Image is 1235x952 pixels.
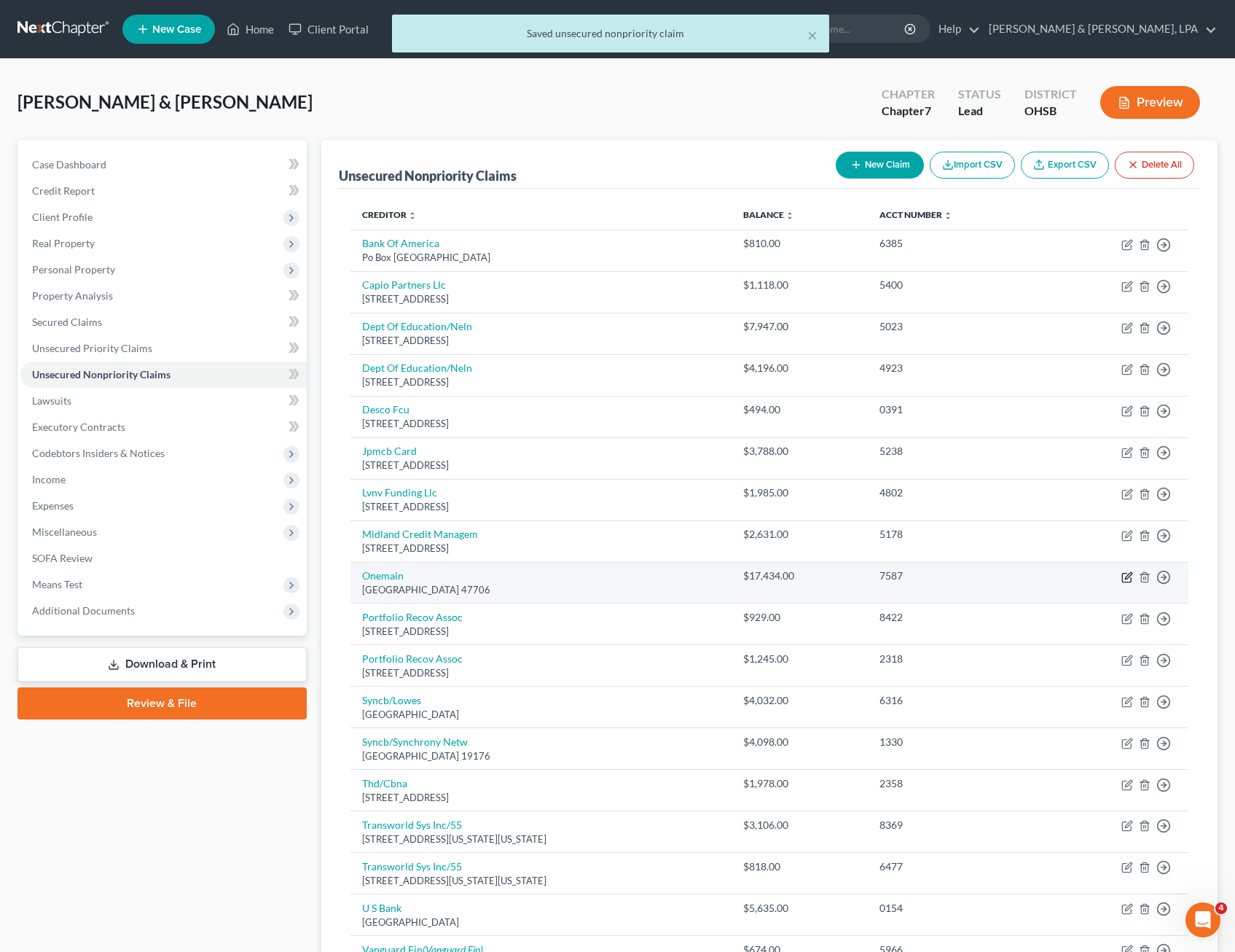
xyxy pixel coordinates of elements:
[879,859,1032,874] div: 6477
[879,901,1032,916] div: 0154
[20,388,307,414] a: Lawsuits
[362,292,720,306] div: [STREET_ADDRESS]
[362,334,720,348] div: [STREET_ADDRESS]
[930,152,1015,179] button: Import CSV
[32,394,71,407] span: Lawsuits
[743,402,856,417] div: $494.00
[362,500,720,514] div: [STREET_ADDRESS]
[20,362,307,388] a: Unsecured Nonpriority Claims
[32,526,97,538] span: Miscellaneous
[32,499,74,512] span: Expenses
[958,86,1001,103] div: Status
[1215,902,1227,914] span: 4
[879,444,1032,459] div: 5238
[362,860,462,873] a: Transworld Sys Inc/55
[32,237,95,249] span: Real Property
[944,211,952,220] i: unfold_more
[1185,902,1220,937] iframe: Intercom live chat
[362,749,720,763] div: [GEOGRAPHIC_DATA] 19176
[17,91,313,112] span: [PERSON_NAME] & [PERSON_NAME]
[879,485,1032,500] div: 4802
[836,152,924,179] button: New Claim
[20,414,307,440] a: Executory Contracts
[743,693,856,708] div: $4,032.00
[362,237,439,249] a: Bank Of America
[20,152,307,178] a: Case Dashboard
[879,236,1032,251] div: 6385
[743,776,856,791] div: $1,978.00
[743,652,856,666] div: $1,245.00
[743,278,856,292] div: $1,118.00
[32,211,93,223] span: Client Profile
[879,610,1032,625] div: 8422
[32,604,135,617] span: Additional Documents
[362,251,720,265] div: Po Box [GEOGRAPHIC_DATA]
[362,583,720,597] div: [GEOGRAPHIC_DATA] 47706
[362,611,463,623] a: Portfolio Recov Assoc
[32,342,152,354] span: Unsecured Priority Claims
[20,335,307,362] a: Unsecured Priority Claims
[1024,86,1077,103] div: District
[743,901,856,916] div: $5,635.00
[743,485,856,500] div: $1,985.00
[32,552,93,564] span: SOFA Review
[879,776,1032,791] div: 2358
[362,625,720,639] div: [STREET_ADDRESS]
[32,289,113,302] span: Property Analysis
[362,832,720,846] div: [STREET_ADDRESS][US_STATE][US_STATE]
[362,542,720,555] div: [STREET_ADDRESS]
[362,791,720,805] div: [STREET_ADDRESS]
[743,859,856,874] div: $818.00
[362,209,417,220] a: Creditor unfold_more
[362,916,720,929] div: [GEOGRAPHIC_DATA]
[32,473,66,485] span: Income
[879,569,1032,583] div: 7587
[362,902,401,914] a: U S Bank
[743,569,856,583] div: $17,434.00
[362,403,409,415] a: Desco Fcu
[362,652,463,665] a: Portfolio Recov Assoc
[362,320,472,332] a: Dept Of Education/Neln
[32,158,106,171] span: Case Dashboard
[743,361,856,375] div: $4,196.00
[362,459,720,472] div: [STREET_ADDRESS]
[339,167,517,184] div: Unsecured Nonpriority Claims
[743,527,856,542] div: $2,631.00
[362,874,720,888] div: [STREET_ADDRESS][US_STATE][US_STATE]
[882,103,935,120] div: Chapter
[17,647,307,682] a: Download & Print
[879,402,1032,417] div: 0391
[879,652,1032,666] div: 2318
[404,26,818,41] div: Saved unsecured nonpriority claim
[362,819,462,831] a: Transworld Sys Inc/55
[362,445,417,457] a: Jpmcb Card
[32,421,125,433] span: Executory Contracts
[879,735,1032,749] div: 1330
[743,319,856,334] div: $7,947.00
[1021,152,1109,179] a: Export CSV
[362,375,720,389] div: [STREET_ADDRESS]
[362,569,404,582] a: Onemain
[743,818,856,832] div: $3,106.00
[879,209,952,220] a: Acct Number unfold_more
[32,263,115,276] span: Personal Property
[17,687,307,719] a: Review & File
[32,447,165,459] span: Codebtors Insiders & Notices
[879,527,1032,542] div: 5178
[743,735,856,749] div: $4,098.00
[362,486,437,499] a: Lvnv Funding Llc
[362,777,407,789] a: Thd/Cbna
[879,361,1032,375] div: 4923
[882,86,935,103] div: Chapter
[20,283,307,309] a: Property Analysis
[362,708,720,722] div: [GEOGRAPHIC_DATA]
[743,444,856,459] div: $3,788.00
[362,417,720,431] div: [STREET_ADDRESS]
[958,103,1001,120] div: Lead
[32,368,170,381] span: Unsecured Nonpriority Claims
[362,528,478,540] a: Midland Credit Managem
[879,818,1032,832] div: 8369
[32,578,82,590] span: Means Test
[743,209,794,220] a: Balance unfold_more
[32,316,102,328] span: Secured Claims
